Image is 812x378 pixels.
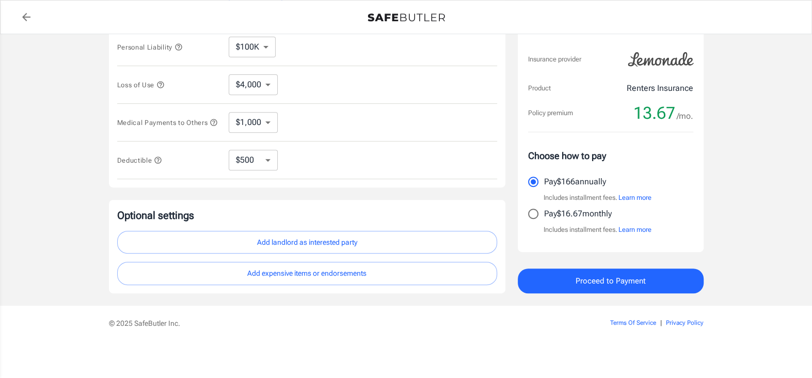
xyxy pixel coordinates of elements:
button: Learn more [618,193,651,203]
span: 13.67 [633,103,675,123]
p: Insurance provider [528,54,581,65]
button: Personal Liability [117,41,183,53]
span: | [660,319,662,326]
p: Optional settings [117,208,497,223]
p: Includes installment fees. [544,225,651,235]
span: Proceed to Payment [576,274,646,288]
p: Pay $166 annually [544,176,606,188]
a: Privacy Policy [666,319,704,326]
button: Proceed to Payment [518,269,704,293]
p: Policy premium [528,108,573,118]
p: © 2025 SafeButler Inc. [109,318,552,328]
a: Terms Of Service [610,319,656,326]
button: Loss of Use [117,78,165,91]
button: Medical Payments to Others [117,116,218,129]
button: Add landlord as interested party [117,231,497,254]
span: Medical Payments to Others [117,119,218,127]
p: Includes installment fees. [544,193,651,203]
span: /mo. [677,109,693,123]
p: Product [528,83,551,93]
button: Add expensive items or endorsements [117,262,497,285]
a: back to quotes [16,7,37,27]
p: Pay $16.67 monthly [544,208,612,220]
img: Lemonade [622,45,699,74]
p: Choose how to pay [528,149,693,163]
span: Loss of Use [117,81,165,89]
p: Renters Insurance [627,82,693,94]
button: Learn more [618,225,651,235]
span: Personal Liability [117,43,183,51]
img: Back to quotes [368,13,445,22]
span: Deductible [117,156,163,164]
button: Deductible [117,154,163,166]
